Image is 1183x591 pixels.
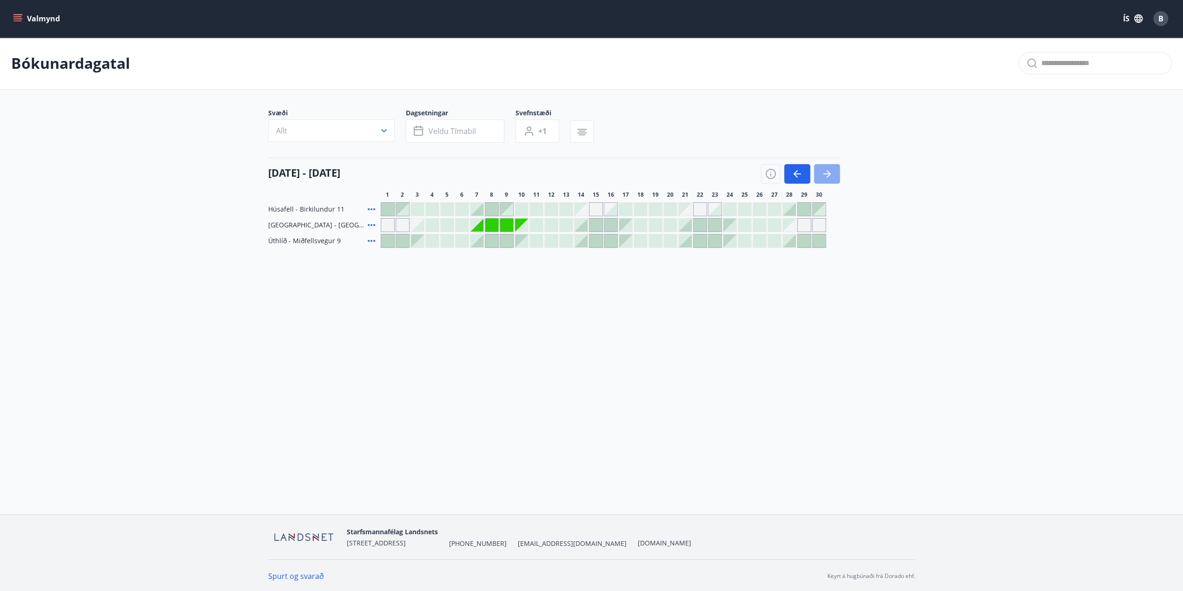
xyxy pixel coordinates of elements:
button: menu [11,10,64,27]
div: Gráir dagar eru ekki bókanlegir [485,218,499,232]
div: Gráir dagar eru ekki bókanlegir [470,218,484,232]
button: ÍS [1118,10,1148,27]
span: 14 [578,191,584,199]
span: 2 [401,191,404,199]
span: Svefnstæði [515,108,570,120]
span: Dagsetningar [406,108,515,120]
div: Gráir dagar eru ekki bókanlegir [812,218,826,232]
div: Gráir dagar eru ekki bókanlegir [500,218,514,232]
span: 27 [771,191,778,199]
button: Veldu tímabil [406,120,504,143]
div: Gráir dagar eru ekki bókanlegir [396,218,410,232]
span: [STREET_ADDRESS] [347,538,406,547]
span: 20 [667,191,674,199]
div: Gráir dagar eru ekki bókanlegir [678,202,692,216]
span: 23 [712,191,718,199]
p: Bókunardagatal [11,53,130,73]
div: Gráir dagar eru ekki bókanlegir [782,218,796,232]
button: Allt [268,120,395,142]
span: [PHONE_NUMBER] [449,539,507,548]
div: Gráir dagar eru ekki bókanlegir [589,202,603,216]
span: 7 [475,191,478,199]
button: +1 [515,120,559,143]
span: 1 [386,191,389,199]
p: Keyrt á hugbúnaði frá Dorado ehf. [827,572,915,580]
span: [GEOGRAPHIC_DATA] - [GEOGRAPHIC_DATA] 50 [268,220,364,230]
span: 25 [741,191,748,199]
span: Starfsmannafélag Landsnets [347,527,438,536]
span: 29 [801,191,807,199]
span: 18 [637,191,644,199]
div: Gráir dagar eru ekki bókanlegir [381,218,395,232]
a: Spurt og svarað [268,571,324,581]
span: Svæði [268,108,406,120]
img: F8tEiQha8Un3Ar3CAbbmu1gOVkZAt1bcWyF3CjFc.png [268,527,339,547]
span: 13 [563,191,569,199]
span: B [1158,13,1163,24]
span: 9 [505,191,508,199]
span: 3 [416,191,419,199]
span: 5 [445,191,449,199]
span: Allt [276,126,287,136]
span: +1 [538,126,547,136]
span: 17 [622,191,629,199]
span: 10 [518,191,525,199]
div: Gráir dagar eru ekki bókanlegir [574,202,588,216]
span: 24 [727,191,733,199]
span: 26 [756,191,763,199]
span: Veldu tímabil [429,126,476,136]
span: [EMAIL_ADDRESS][DOMAIN_NAME] [518,539,627,548]
button: B [1150,7,1172,30]
span: 16 [608,191,614,199]
span: 12 [548,191,555,199]
span: 28 [786,191,793,199]
h4: [DATE] - [DATE] [268,166,340,179]
div: Gráir dagar eru ekki bókanlegir [693,202,707,216]
span: 30 [816,191,822,199]
span: 21 [682,191,688,199]
a: [DOMAIN_NAME] [638,538,691,547]
span: Úthlíð - Miðfellsvegur 9 [268,236,341,246]
span: Húsafell - Birkilundur 11 [268,205,344,214]
span: 22 [697,191,703,199]
span: 8 [490,191,493,199]
span: 4 [430,191,434,199]
span: 6 [460,191,463,199]
div: Gráir dagar eru ekki bókanlegir [797,218,811,232]
span: 11 [533,191,540,199]
span: 19 [652,191,659,199]
span: 15 [593,191,599,199]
